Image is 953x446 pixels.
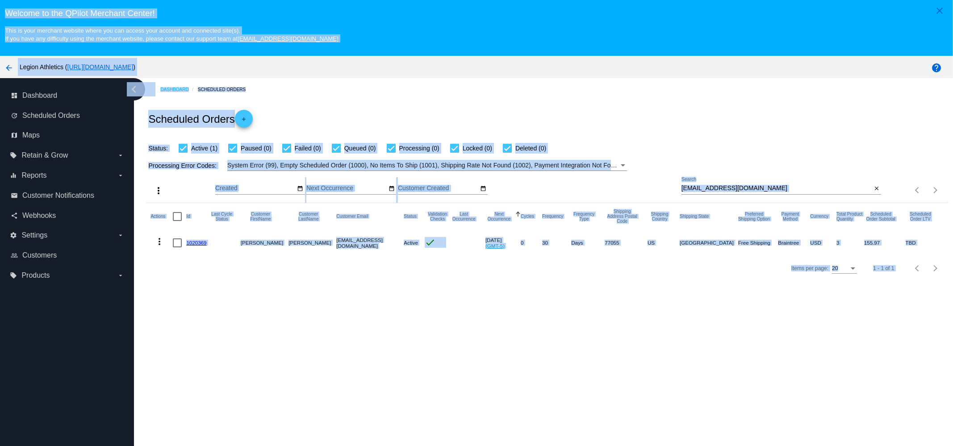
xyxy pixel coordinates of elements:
[542,230,571,256] mat-cell: 30
[148,145,168,152] span: Status:
[10,172,17,179] i: equalizer
[778,212,802,221] button: Change sorting for PaymentMethod.Type
[153,185,164,196] mat-icon: more_vert
[451,212,477,221] button: Change sorting for LastOccurrenceUtc
[425,237,435,248] mat-icon: check
[127,82,141,96] i: chevron_left
[648,212,672,221] button: Change sorting for ShippingCountry
[22,92,57,100] span: Dashboard
[154,236,165,247] mat-icon: more_vert
[241,212,280,221] button: Change sorting for CustomerFirstName
[22,192,94,200] span: Customer Notifications
[485,243,505,249] a: (GMT-5)
[241,143,271,154] span: Paused (0)
[191,143,217,154] span: Active (1)
[542,214,563,219] button: Change sorting for Frequency
[906,212,936,221] button: Change sorting for LifetimeValue
[480,185,486,192] mat-icon: date_range
[873,265,894,271] div: 1 - 1 of 1
[5,8,948,18] h3: Welcome to the QPilot Merchant Center!
[927,259,945,277] button: Next page
[571,230,605,256] mat-cell: Days
[4,63,14,73] mat-icon: arrow_back
[463,143,492,154] span: Locked (0)
[288,230,336,256] mat-cell: [PERSON_NAME]
[288,212,328,221] button: Change sorting for CustomerLastName
[186,240,206,246] a: 1020369
[738,230,778,256] mat-cell: Free Shipping
[198,83,254,96] a: Scheduled Orders
[872,184,881,193] button: Clear
[791,265,828,271] div: Items per page:
[148,110,252,128] h2: Scheduled Orders
[909,181,927,199] button: Previous page
[864,212,898,221] button: Change sorting for Subtotal
[336,230,404,256] mat-cell: [EMAIL_ADDRESS][DOMAIN_NAME]
[10,152,17,159] i: local_offer
[186,214,190,219] button: Change sorting for Id
[215,185,296,192] input: Created
[11,112,18,119] i: update
[117,172,124,179] i: arrow_drop_down
[485,230,521,256] mat-cell: [DATE]
[11,192,18,199] i: email
[11,248,124,263] a: people_outline Customers
[874,185,880,192] mat-icon: close
[148,162,217,169] span: Processing Error Codes:
[738,212,770,221] button: Change sorting for PreferredShippingOption
[906,230,944,256] mat-cell: TBD
[778,230,810,256] mat-cell: Braintree
[21,271,50,279] span: Products
[836,230,864,256] mat-cell: 3
[425,203,451,230] mat-header-cell: Validation Checks
[160,83,198,96] a: Dashboard
[117,232,124,239] i: arrow_drop_down
[306,185,387,192] input: Next Occurrence
[11,132,18,139] i: map
[11,108,124,123] a: update Scheduled Orders
[398,185,478,192] input: Customer Created
[399,143,439,154] span: Processing (0)
[238,35,339,42] a: [EMAIL_ADDRESS][DOMAIN_NAME]
[605,209,640,224] button: Change sorting for ShippingPostcode
[117,152,124,159] i: arrow_drop_down
[21,151,68,159] span: Retain & Grow
[117,272,124,279] i: arrow_drop_down
[344,143,376,154] span: Queued (0)
[22,212,56,220] span: Webhooks
[241,230,288,256] mat-cell: [PERSON_NAME]
[227,160,627,171] mat-select: Filter by Processing Error Codes
[5,27,338,42] small: This is your merchant website where you can access your account and connected site(s). If you hav...
[810,230,836,256] mat-cell: USD
[389,185,395,192] mat-icon: date_range
[11,128,124,142] a: map Maps
[11,188,124,203] a: email Customer Notifications
[22,112,80,120] span: Scheduled Orders
[934,5,945,16] mat-icon: close
[11,92,18,99] i: dashboard
[832,265,838,271] span: 20
[864,230,906,256] mat-cell: 155.97
[680,230,738,256] mat-cell: [GEOGRAPHIC_DATA]
[67,63,134,71] a: [URL][DOMAIN_NAME]
[571,212,597,221] button: Change sorting for FrequencyType
[404,240,418,246] span: Active
[485,212,513,221] button: Change sorting for NextOccurrenceUtc
[515,143,546,154] span: Deleted (0)
[680,214,709,219] button: Change sorting for ShippingState
[931,63,942,73] mat-icon: help
[404,214,416,219] button: Change sorting for Status
[11,208,124,223] a: share Webhooks
[297,185,303,192] mat-icon: date_range
[10,232,17,239] i: settings
[22,251,57,259] span: Customers
[11,88,124,103] a: dashboard Dashboard
[605,230,648,256] mat-cell: 77055
[909,259,927,277] button: Previous page
[810,214,828,219] button: Change sorting for CurrencyIso
[521,214,534,219] button: Change sorting for Cycles
[10,272,17,279] i: local_offer
[836,203,864,230] mat-header-cell: Total Product Quantity
[21,231,47,239] span: Settings
[681,185,872,192] input: Search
